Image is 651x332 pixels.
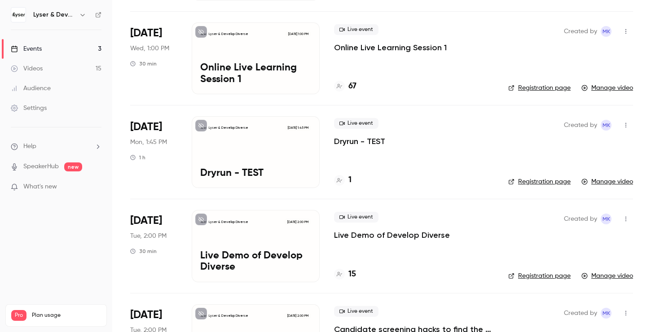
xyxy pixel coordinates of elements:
[564,120,597,131] span: Created by
[23,182,57,192] span: What's new
[601,26,611,37] span: Matilde Kjerulff
[564,308,597,319] span: Created by
[603,120,610,131] span: MK
[581,83,633,92] a: Manage video
[603,26,610,37] span: MK
[130,22,177,94] div: Apr 9 Wed, 1:00 PM (Europe/Copenhagen)
[348,174,352,186] h4: 1
[11,84,51,93] div: Audience
[11,64,43,73] div: Videos
[564,214,597,224] span: Created by
[209,126,248,130] p: Lyser & Develop Diverse
[334,118,378,129] span: Live event
[581,177,633,186] a: Manage video
[334,268,356,280] a: 15
[334,174,352,186] a: 1
[91,183,101,191] iframe: Noticeable Trigger
[601,120,611,131] span: Matilde Kjerulff
[601,308,611,319] span: Matilde Kjerulff
[334,230,450,240] a: Live Demo of Develop Diverse
[130,248,157,255] div: 30 min
[334,306,378,317] span: Live event
[32,312,101,319] span: Plan usage
[508,271,571,280] a: Registration page
[11,142,101,151] li: help-dropdown-opener
[601,214,611,224] span: Matilde Kjerulff
[581,271,633,280] a: Manage video
[209,32,248,36] p: Lyser & Develop Diverse
[130,210,177,282] div: Feb 25 Tue, 2:00 PM (Europe/Copenhagen)
[508,83,571,92] a: Registration page
[603,308,610,319] span: MK
[33,10,75,19] h6: Lyser & Develop Diverse
[192,210,320,282] a: Live Demo of Develop DiverseLyser & Develop Diverse[DATE] 2:00 PMLive Demo of Develop Diverse
[603,214,610,224] span: MK
[284,313,311,319] span: [DATE] 2:00 PM
[334,212,378,223] span: Live event
[334,42,447,53] a: Online Live Learning Session 1
[285,31,311,37] span: [DATE] 1:00 PM
[508,177,571,186] a: Registration page
[130,308,162,322] span: [DATE]
[285,125,311,131] span: [DATE] 1:45 PM
[130,120,162,134] span: [DATE]
[348,80,356,92] h4: 67
[130,60,157,67] div: 30 min
[64,162,82,171] span: new
[209,314,248,318] p: Lyser & Develop Diverse
[130,116,177,188] div: Apr 7 Mon, 1:45 PM (Europe/Copenhagen)
[192,22,320,94] a: Online Live Learning Session 1Lyser & Develop Diverse[DATE] 1:00 PMOnline Live Learning Session 1
[23,142,36,151] span: Help
[284,218,311,225] span: [DATE] 2:00 PM
[209,220,248,224] p: Lyser & Develop Diverse
[200,62,311,86] p: Online Live Learning Session 1
[564,26,597,37] span: Created by
[334,136,385,147] a: Dryrun - TEST
[11,310,26,321] span: Pro
[130,214,162,228] span: [DATE]
[334,80,356,92] a: 67
[130,138,167,147] span: Mon, 1:45 PM
[192,116,320,188] a: Dryrun - TESTLyser & Develop Diverse[DATE] 1:45 PMDryrun - TEST
[130,44,169,53] span: Wed, 1:00 PM
[200,250,311,274] p: Live Demo of Develop Diverse
[11,8,26,22] img: Lyser & Develop Diverse
[130,232,167,240] span: Tue, 2:00 PM
[348,268,356,280] h4: 15
[200,168,311,179] p: Dryrun - TEST
[11,44,42,53] div: Events
[23,162,59,171] a: SpeakerHub
[334,24,378,35] span: Live event
[11,104,47,113] div: Settings
[130,26,162,40] span: [DATE]
[130,154,145,161] div: 1 h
